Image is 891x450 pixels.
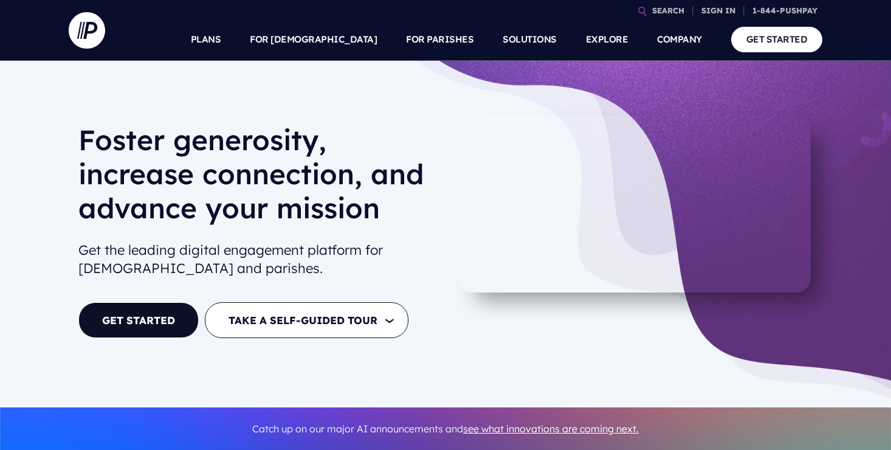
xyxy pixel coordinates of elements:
[78,302,199,338] a: GET STARTED
[657,18,702,61] a: COMPANY
[78,236,436,283] h2: Get the leading digital engagement platform for [DEMOGRAPHIC_DATA] and parishes.
[191,18,221,61] a: PLANS
[406,18,473,61] a: FOR PARISHES
[731,27,823,52] a: GET STARTED
[463,423,639,435] a: see what innovations are coming next.
[205,302,408,338] button: TAKE A SELF-GUIDED TOUR
[503,18,557,61] a: SOLUTIONS
[250,18,377,61] a: FOR [DEMOGRAPHIC_DATA]
[78,123,436,235] h1: Foster generosity, increase connection, and advance your mission
[586,18,628,61] a: EXPLORE
[78,415,813,443] p: Catch up on our major AI announcements and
